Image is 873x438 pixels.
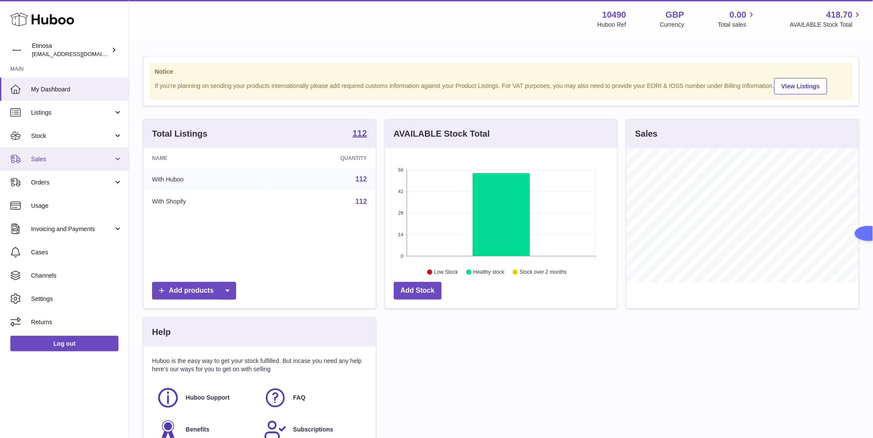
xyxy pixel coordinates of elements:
a: View Listings [774,78,827,94]
strong: Notice [155,68,848,76]
a: Log out [10,336,118,351]
div: If you're planning on sending your products internationally please add required customs informati... [155,77,848,94]
span: Settings [31,295,122,303]
a: 418.70 AVAILABLE Stock Total [790,9,863,29]
span: [EMAIL_ADDRESS][DOMAIN_NAME] [32,50,127,57]
span: Invoicing and Payments [31,225,113,233]
span: FAQ [293,394,306,402]
td: With Shopify [143,191,268,213]
span: Subscriptions [293,425,333,434]
strong: GBP [666,9,684,21]
span: Sales [31,155,113,163]
div: Etinosa [32,42,109,58]
strong: 10490 [602,9,627,21]
th: Name [143,148,268,168]
text: Stock over 2 months [520,269,567,275]
a: 112 [352,129,367,139]
text: 56 [398,167,403,172]
td: With Huboo [143,168,268,191]
span: Returns [31,318,122,326]
h3: AVAILABLE Stock Total [394,128,490,140]
span: Channels [31,272,122,280]
span: My Dashboard [31,85,122,94]
strong: 112 [352,129,367,138]
a: Add Stock [394,282,442,300]
span: Cases [31,248,122,257]
a: 112 [355,198,367,205]
span: Orders [31,178,113,187]
span: Stock [31,132,113,140]
div: Huboo Ref [598,21,627,29]
span: Benefits [186,425,209,434]
text: 0 [401,253,403,259]
span: 0.00 [730,9,747,21]
a: 112 [355,175,367,183]
span: Huboo Support [186,394,230,402]
text: 14 [398,232,403,237]
img: Wolphuk@gmail.com [10,44,23,56]
a: FAQ [264,386,362,410]
text: Low Stock [434,269,458,275]
text: 28 [398,210,403,216]
a: 0.00 Total sales [718,9,756,29]
span: Total sales [718,21,756,29]
text: Healthy stock [474,269,505,275]
a: Huboo Support [156,386,255,410]
h3: Help [152,326,171,338]
text: 42 [398,189,403,194]
p: Huboo is the easy way to get your stock fulfilled. But incase you need any help here's our ways f... [152,357,367,373]
span: AVAILABLE Stock Total [790,21,863,29]
span: Usage [31,202,122,210]
span: Listings [31,109,113,117]
th: Quantity [268,148,375,168]
div: Currency [660,21,685,29]
h3: Sales [635,128,658,140]
a: Add products [152,282,236,300]
h3: Total Listings [152,128,208,140]
span: 418.70 [826,9,853,21]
